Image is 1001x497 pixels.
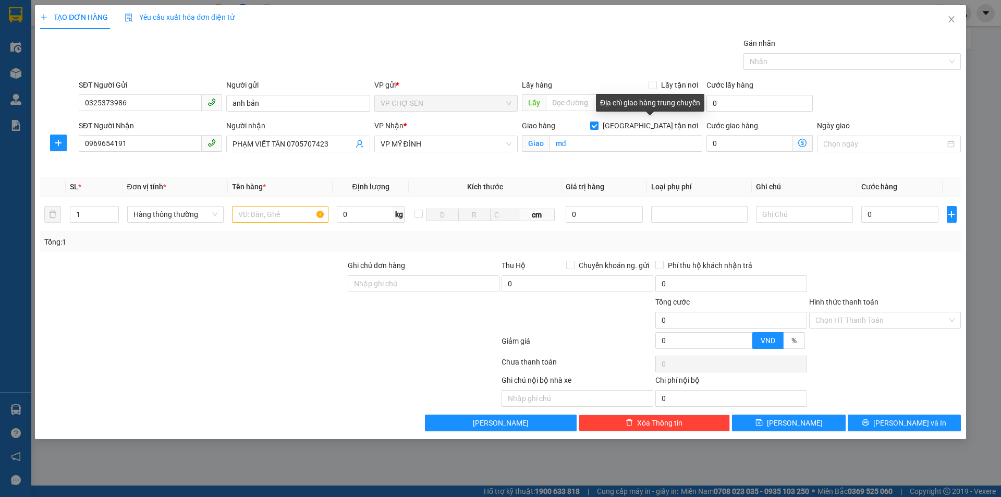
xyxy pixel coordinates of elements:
div: Người nhận [226,120,370,131]
span: Lấy [522,94,546,111]
span: Tổng cước [655,298,690,306]
button: save[PERSON_NAME] [732,415,845,431]
input: Ngày giao [823,138,945,150]
input: VD: Bàn, Ghế [232,206,328,223]
div: Người gửi [226,79,370,91]
div: Ghi chú nội bộ nhà xe [502,374,653,390]
div: Chi phí nội bộ [655,374,807,390]
th: Ghi chú [752,177,857,197]
span: Giao hàng [522,122,555,130]
span: Thu Hộ [502,261,526,270]
span: user-add [356,140,364,148]
span: Cước hàng [861,183,897,191]
span: Lấy hàng [522,81,552,89]
span: TẠO ĐƠN HÀNG [40,13,108,21]
span: delete [626,419,633,427]
input: 0 [566,206,643,223]
span: Xóa Thông tin [637,417,682,429]
span: Giao [522,135,550,152]
span: Tên hàng [232,183,266,191]
span: plus [51,139,66,147]
input: Giao tận nơi [550,135,702,152]
span: VP MỸ ĐÌNH [381,136,511,152]
button: delete [44,206,61,223]
span: cm [519,209,555,221]
input: Ghi Chú [756,206,852,223]
span: [PERSON_NAME] [473,417,529,429]
button: plus [50,135,67,151]
button: Close [937,5,966,34]
label: Hình thức thanh toán [809,298,878,306]
label: Gán nhãn [743,39,775,47]
label: Ghi chú đơn hàng [348,261,405,270]
span: Kích thước [467,183,503,191]
label: Ngày giao [817,122,850,130]
input: Ghi chú đơn hàng [348,275,499,292]
input: Dọc đường [546,94,702,111]
span: dollar-circle [798,139,807,147]
span: plus [40,14,47,21]
span: Hàng thông thường [133,207,217,222]
span: plus [947,210,956,219]
span: printer [862,419,869,427]
img: icon [125,14,133,22]
span: phone [207,139,216,147]
div: VP gửi [374,79,518,91]
span: Yêu cầu xuất hóa đơn điện tử [125,13,235,21]
span: [PERSON_NAME] [767,417,823,429]
div: Địa chỉ giao hàng trung chuyển [596,94,704,112]
span: [GEOGRAPHIC_DATA] tận nơi [599,120,702,131]
label: Cước lấy hàng [706,81,753,89]
button: [PERSON_NAME] [425,415,577,431]
div: SĐT Người Gửi [79,79,222,91]
span: VP CHỢ SEN [381,95,511,111]
span: phone [207,98,216,106]
input: D [426,209,458,221]
span: close [947,15,956,23]
strong: CHUYỂN PHÁT NHANH AN PHÚ QUÝ [37,8,112,42]
input: Cước giao hàng [706,135,792,152]
input: Cước lấy hàng [706,95,813,112]
button: plus [947,206,957,223]
input: C [490,209,519,221]
span: VND [761,336,775,345]
span: kg [394,206,405,223]
span: Chuyển khoản ng. gửi [575,260,653,271]
div: Tổng: 1 [44,236,386,248]
span: VP Nhận [374,122,404,130]
input: R [458,209,491,221]
span: [GEOGRAPHIC_DATA], [GEOGRAPHIC_DATA] ↔ [GEOGRAPHIC_DATA] [33,44,117,71]
input: Nhập ghi chú [502,390,653,407]
span: Lấy tận nơi [657,79,702,91]
div: Chưa thanh toán [500,356,654,374]
span: save [755,419,763,427]
div: Giảm giá [500,335,654,354]
span: % [791,336,797,345]
span: Định lượng [352,183,389,191]
label: Cước giao hàng [706,122,758,130]
img: logo [6,42,30,94]
span: Phí thu hộ khách nhận trả [664,260,756,271]
div: SĐT Người Nhận [79,120,222,131]
span: [PERSON_NAME] và In [873,417,946,429]
span: SL [70,183,78,191]
button: printer[PERSON_NAME] và In [848,415,961,431]
button: deleteXóa Thông tin [579,415,730,431]
th: Loại phụ phí [647,177,752,197]
span: Đơn vị tính [127,183,166,191]
span: Giá trị hàng [566,183,604,191]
